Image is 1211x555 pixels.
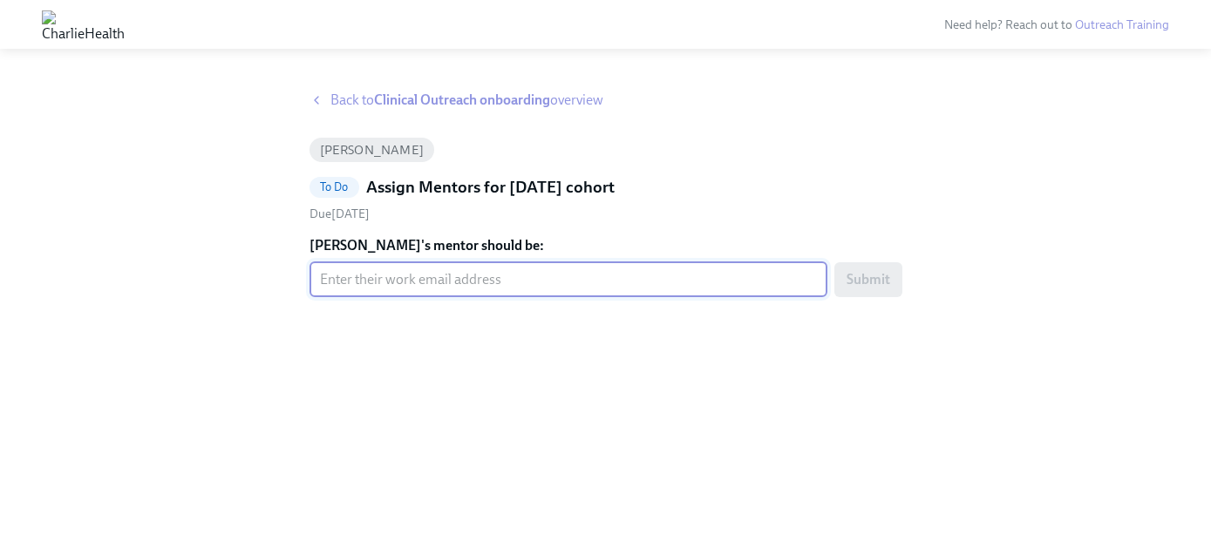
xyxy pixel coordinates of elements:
[310,262,827,297] input: Enter their work email address
[944,17,1169,32] span: Need help? Reach out to
[366,176,615,199] h5: Assign Mentors for [DATE] cohort
[1075,17,1169,32] a: Outreach Training
[310,206,370,221] span: Saturday, October 4th 2025, 9:00 am
[42,10,125,38] img: CharlieHealth
[310,91,902,110] a: Back toClinical Outreach onboardingoverview
[310,180,359,193] span: To Do
[330,91,603,110] span: Back to overview
[310,144,435,157] span: [PERSON_NAME]
[374,91,550,108] strong: Clinical Outreach onboarding
[310,236,902,255] label: [PERSON_NAME]'s mentor should be:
